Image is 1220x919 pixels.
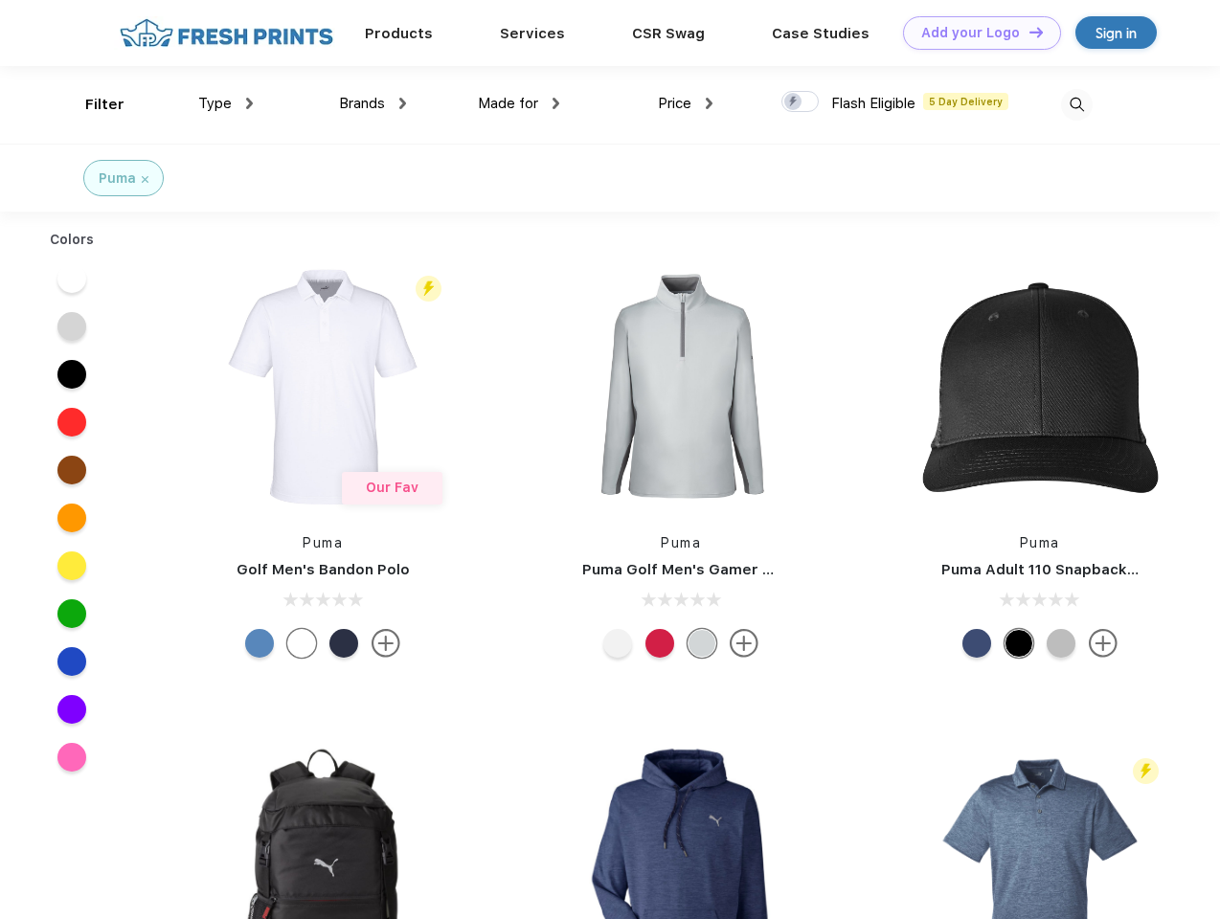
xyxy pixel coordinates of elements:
div: Bright White [287,629,316,658]
span: Made for [478,95,538,112]
img: flash_active_toggle.svg [1133,758,1159,784]
img: dropdown.png [246,98,253,109]
img: dropdown.png [399,98,406,109]
div: Peacoat Qut Shd [962,629,991,658]
span: 5 Day Delivery [923,93,1008,110]
a: Puma Golf Men's Gamer Golf Quarter-Zip [582,561,885,578]
span: Our Fav [366,480,418,495]
div: Colors [35,230,109,250]
div: Ski Patrol [645,629,674,658]
img: dropdown.png [553,98,559,109]
a: Puma [1020,535,1060,550]
a: Puma [303,535,343,550]
div: High Rise [688,629,716,658]
div: Bright White [603,629,632,658]
a: Services [500,25,565,42]
img: more.svg [372,629,400,658]
img: filter_cancel.svg [142,176,148,183]
img: func=resize&h=266 [195,259,450,514]
img: desktop_search.svg [1061,89,1093,121]
a: Products [365,25,433,42]
img: flash_active_toggle.svg [416,276,441,302]
span: Price [658,95,691,112]
div: Add your Logo [921,25,1020,41]
a: Sign in [1075,16,1157,49]
a: CSR Swag [632,25,705,42]
div: Sign in [1096,22,1137,44]
img: func=resize&h=266 [554,259,808,514]
img: fo%20logo%202.webp [114,16,339,50]
img: more.svg [1089,629,1118,658]
img: DT [1029,27,1043,37]
img: func=resize&h=266 [913,259,1167,514]
div: Filter [85,94,124,116]
div: Lake Blue [245,629,274,658]
span: Flash Eligible [831,95,915,112]
div: Puma [99,168,136,189]
img: dropdown.png [706,98,712,109]
img: more.svg [730,629,758,658]
span: Brands [339,95,385,112]
span: Type [198,95,232,112]
a: Puma [661,535,701,550]
div: Quarry with Brt Whit [1047,629,1075,658]
div: Pma Blk Pma Blk [1005,629,1033,658]
a: Golf Men's Bandon Polo [237,561,410,578]
div: Navy Blazer [329,629,358,658]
